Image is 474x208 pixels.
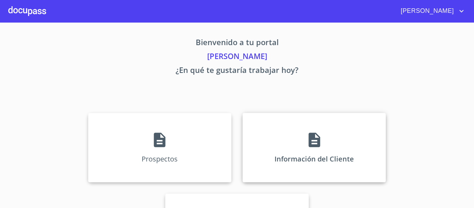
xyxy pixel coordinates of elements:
[23,64,451,78] p: ¿En qué te gustaría trabajar hoy?
[142,154,178,164] p: Prospectos
[396,6,466,17] button: account of current user
[23,36,451,50] p: Bienvenido a tu portal
[396,6,457,17] span: [PERSON_NAME]
[274,154,354,164] p: Información del Cliente
[23,50,451,64] p: [PERSON_NAME]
